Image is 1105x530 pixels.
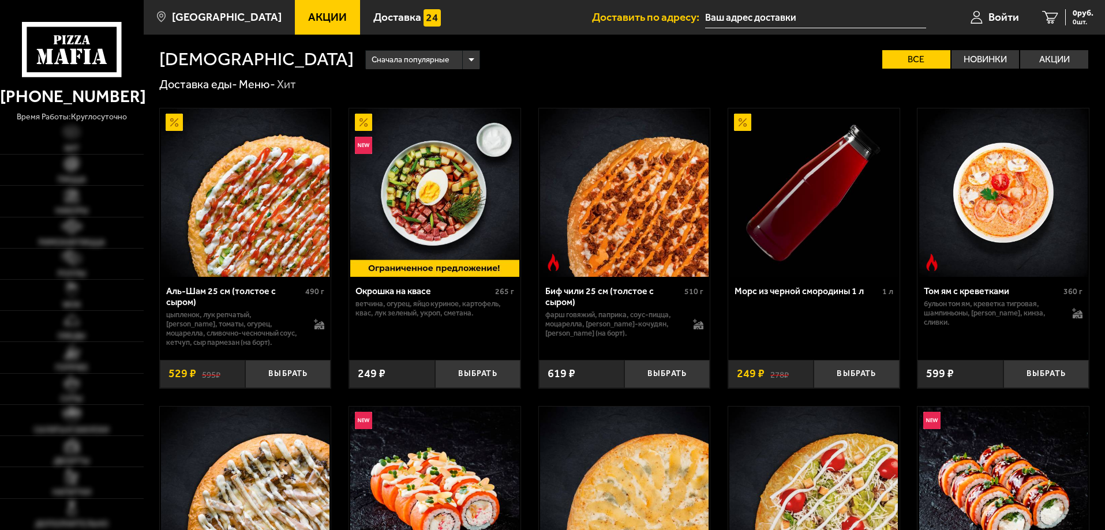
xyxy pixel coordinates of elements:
a: АкционныйНовинкаОкрошка на квасе [349,108,520,277]
span: Доставка [373,12,421,22]
label: Новинки [952,50,1020,69]
img: Биф чили 25 см (толстое с сыром) [540,108,709,277]
span: Десерты [54,457,89,465]
div: Том ям с креветками [924,285,1061,296]
span: Роллы [58,270,86,278]
p: бульон том ям, креветка тигровая, шампиньоны, [PERSON_NAME], кинза, сливки. [924,299,1061,327]
span: [GEOGRAPHIC_DATA] [172,12,282,22]
a: АкционныйАль-Шам 25 см (толстое с сыром) [160,108,331,277]
p: ветчина, огурец, яйцо куриное, картофель, квас, лук зеленый, укроп, сметана. [355,299,514,318]
span: 360 г [1063,287,1082,296]
span: Сначала популярные [372,49,449,71]
span: Салаты и закуски [34,426,109,434]
h1: [DEMOGRAPHIC_DATA] [159,50,354,69]
img: Том ям с креветками [919,108,1088,277]
label: Все [882,50,950,69]
div: Морс из черной смородины 1 л [735,285,879,296]
img: Акционный [734,114,751,131]
span: Пицца [58,176,86,184]
span: Горячее [55,364,88,372]
span: 249 ₽ [358,368,385,379]
span: 265 г [495,287,514,296]
span: 0 руб. [1073,9,1093,17]
img: Острое блюдо [923,254,941,271]
p: фарш говяжий, паприка, соус-пицца, моцарелла, [PERSON_NAME]-кочудян, [PERSON_NAME] (на борт). [545,310,682,338]
span: 599 ₽ [926,368,954,379]
img: Окрошка на квасе [350,108,519,277]
span: Хит [64,145,80,153]
span: Римская пицца [39,239,105,247]
span: Обеды [58,332,85,340]
span: 529 ₽ [168,368,196,379]
span: Доставить по адресу: [592,12,705,22]
img: Новинка [923,412,941,429]
div: Аль-Шам 25 см (толстое с сыром) [166,285,303,307]
span: 1 л [882,287,893,296]
label: Акции [1020,50,1088,69]
span: 490 г [305,287,324,296]
s: 278 ₽ [770,368,789,379]
a: АкционныйМорс из черной смородины 1 л [728,108,900,277]
p: цыпленок, лук репчатый, [PERSON_NAME], томаты, огурец, моцарелла, сливочно-чесночный соус, кетчуп... [166,310,303,347]
img: 15daf4d41897b9f0e9f617042186c801.svg [424,9,441,27]
span: 0 шт. [1073,18,1093,25]
input: Ваш адрес доставки [705,7,926,28]
span: Дополнительно [35,520,108,528]
img: Морс из черной смородины 1 л [729,108,898,277]
a: Острое блюдоБиф чили 25 см (толстое с сыром) [539,108,710,277]
button: Выбрать [1003,360,1089,388]
button: Выбрать [814,360,899,388]
span: 249 ₽ [737,368,765,379]
button: Выбрать [245,360,331,388]
a: Доставка еды- [159,77,237,91]
span: 510 г [684,287,703,296]
span: Супы [61,395,83,403]
a: Меню- [239,77,275,91]
div: Биф чили 25 см (толстое с сыром) [545,285,682,307]
s: 595 ₽ [202,368,220,379]
span: Напитки [53,488,91,497]
span: 619 ₽ [548,368,575,379]
div: Хит [277,77,296,92]
span: Наборы [55,207,88,215]
img: Аль-Шам 25 см (толстое с сыром) [161,108,329,277]
img: Новинка [355,137,372,154]
img: Новинка [355,412,372,429]
a: Острое блюдоТом ям с креветками [917,108,1089,277]
div: Окрошка на квасе [355,285,492,296]
img: Акционный [166,114,183,131]
span: WOK [63,301,81,309]
button: Выбрать [624,360,710,388]
span: Акции [308,12,347,22]
button: Выбрать [435,360,520,388]
img: Острое блюдо [545,254,562,271]
img: Акционный [355,114,372,131]
span: Войти [988,12,1019,22]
